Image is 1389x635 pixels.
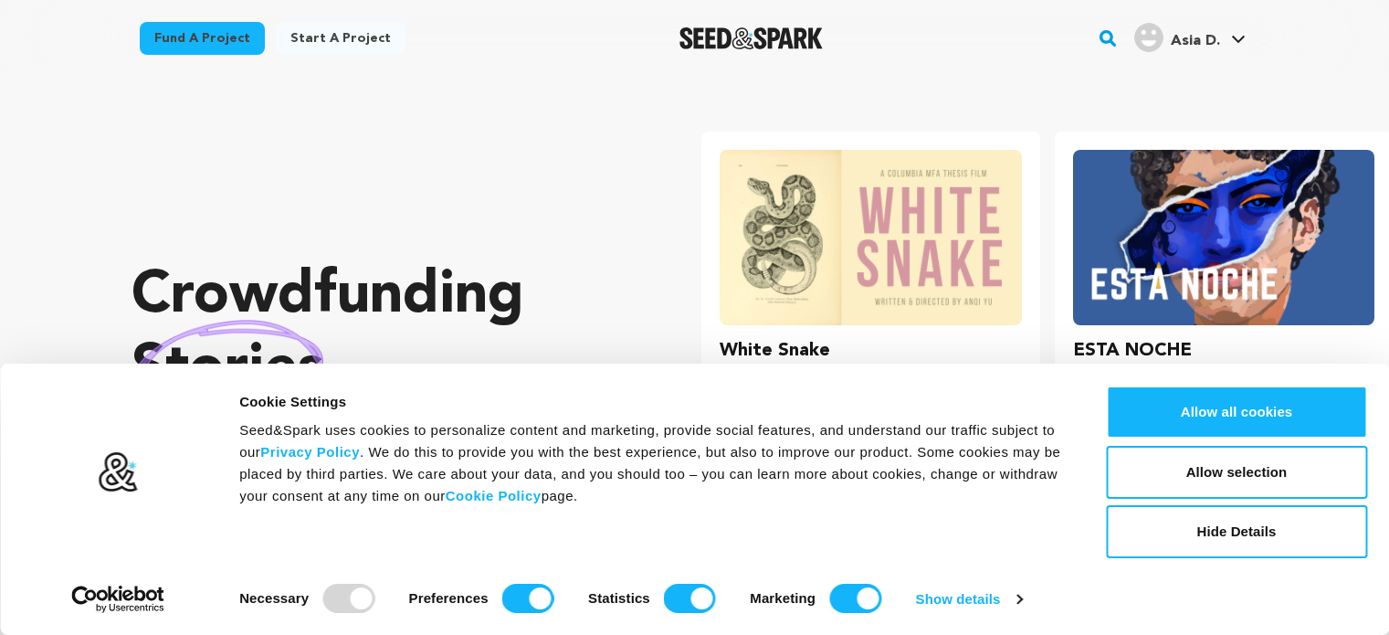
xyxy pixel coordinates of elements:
[1073,150,1374,325] img: ESTA NOCHE image
[679,27,823,49] a: Seed&Spark Homepage
[132,320,324,419] img: hand sketched image
[140,22,265,55] a: Fund a project
[239,590,309,606] strong: Necessary
[1073,336,1192,365] h3: ESTA NOCHE
[98,451,139,493] img: logo
[276,22,405,55] a: Start a project
[916,586,1022,613] a: Show details
[38,586,198,613] a: Usercentrics Cookiebot - opens in a new window
[409,590,489,606] strong: Preferences
[446,488,542,503] a: Cookie Policy
[238,577,239,577] legend: Consent Selection
[239,419,1065,507] div: Seed&Spark uses cookies to personalize content and marketing, provide social features, and unders...
[588,590,650,606] strong: Statistics
[239,391,1065,413] div: Cookie Settings
[1134,23,1220,52] div: Asia D.'s Profile
[720,336,830,365] h3: White Snake
[720,150,1021,325] img: White Snake image
[260,444,360,460] a: Privacy Policy
[1171,34,1220,48] span: Asia D.
[1131,19,1249,58] span: Asia D.'s Profile
[750,590,816,606] strong: Marketing
[132,260,628,480] p: Crowdfunding that .
[679,27,823,49] img: Seed&Spark Logo Dark Mode
[1134,23,1163,52] img: user.png
[1131,19,1249,52] a: Asia D.'s Profile
[1106,505,1367,558] button: Hide Details
[1106,446,1367,499] button: Allow selection
[1106,386,1367,439] button: Allow all cookies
